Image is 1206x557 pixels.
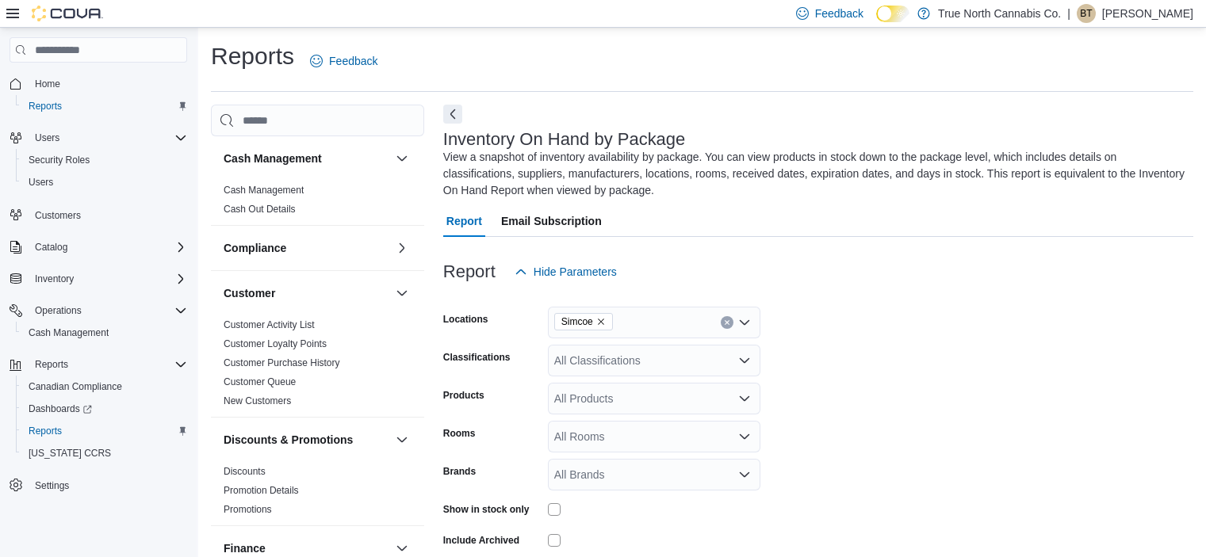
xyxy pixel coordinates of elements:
span: Inventory [29,269,187,288]
label: Classifications [443,351,511,364]
span: Inventory [35,273,74,285]
nav: Complex example [10,66,187,538]
span: Cash Management [29,326,109,339]
div: Customer [211,315,424,417]
button: Catalog [3,236,193,258]
span: Home [35,78,60,90]
button: Customers [3,203,193,226]
button: Reports [16,95,193,117]
a: [US_STATE] CCRS [22,444,117,463]
label: Products [443,389,484,402]
span: Reports [22,422,187,441]
p: [PERSON_NAME] [1102,4,1193,23]
input: Dark Mode [876,6,909,22]
span: Canadian Compliance [29,380,122,393]
a: Reports [22,97,68,116]
span: Reports [29,100,62,113]
button: Clear input [721,316,733,329]
a: New Customers [224,395,291,406]
span: Promotion Details [224,484,299,497]
a: Cash Out Details [224,204,296,215]
div: Cash Management [211,181,424,225]
span: Dark Mode [876,22,877,23]
h3: Customer [224,285,275,301]
a: Settings [29,476,75,495]
button: Customer [392,284,412,303]
button: Catalog [29,238,74,257]
a: Security Roles [22,151,96,170]
a: Cash Management [22,323,115,342]
span: Feedback [329,53,377,69]
button: Next [443,105,462,124]
span: Reports [22,97,187,116]
h1: Reports [211,40,294,72]
a: Customer Activity List [224,319,315,330]
a: Dashboards [16,398,193,420]
button: Remove Simcoe from selection in this group [596,317,606,326]
div: Brandon Thompson [1077,4,1096,23]
span: Settings [35,479,69,492]
span: Washington CCRS [22,444,187,463]
a: Promotion Details [224,485,299,496]
span: Dashboards [22,399,187,418]
span: Canadian Compliance [22,377,187,396]
span: Discounts [224,465,266,478]
button: Inventory [29,269,80,288]
button: Reports [16,420,193,442]
button: Discounts & Promotions [392,430,412,449]
h3: Report [443,262,496,281]
span: Users [35,132,59,144]
span: Reports [29,355,187,374]
button: Security Roles [16,149,193,171]
span: Operations [29,301,187,320]
span: Customers [35,209,81,222]
span: Customer Queue [224,376,296,388]
a: Users [22,173,59,192]
label: Brands [443,465,476,478]
span: Dashboards [29,402,92,415]
h3: Finance [224,540,266,556]
button: Hide Parameters [508,256,623,288]
span: Cash Management [224,184,304,196]
button: Compliance [224,240,389,256]
span: Users [29,176,53,189]
button: Cash Management [392,149,412,168]
button: Home [3,72,193,95]
span: Customer Loyalty Points [224,338,327,350]
button: Users [29,128,66,147]
a: Promotions [224,504,272,515]
button: Open list of options [738,354,751,367]
span: Catalog [35,241,67,254]
span: Promotions [224,503,272,516]
span: BT [1080,4,1092,23]
span: Customer Purchase History [224,357,340,369]
button: Settings [3,474,193,497]
a: Cash Management [224,185,304,196]
a: Customer Loyalty Points [224,338,327,349]
button: Reports [3,353,193,376]
a: Customer Purchase History [224,357,340,368]
span: Reports [29,425,62,437]
button: Open list of options [738,392,751,405]
span: Users [29,128,187,147]
a: Canadian Compliance [22,377,128,396]
h3: Discounts & Promotions [224,432,353,448]
button: [US_STATE] CCRS [16,442,193,464]
div: Discounts & Promotions [211,462,424,525]
a: Customer Queue [224,376,296,387]
h3: Compliance [224,240,286,256]
button: Compliance [392,238,412,258]
span: Hide Parameters [534,264,617,280]
h3: Inventory On Hand by Package [443,130,686,149]
button: Canadian Compliance [16,376,193,398]
p: True North Cannabis Co. [938,4,1061,23]
button: Cash Management [16,322,193,344]
span: Simcoe [561,314,593,330]
label: Include Archived [443,534,519,547]
span: Security Roles [22,151,187,170]
span: Catalog [29,238,187,257]
span: Report [446,205,482,237]
span: Operations [35,304,82,317]
span: Email Subscription [501,205,602,237]
a: Discounts [224,466,266,477]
